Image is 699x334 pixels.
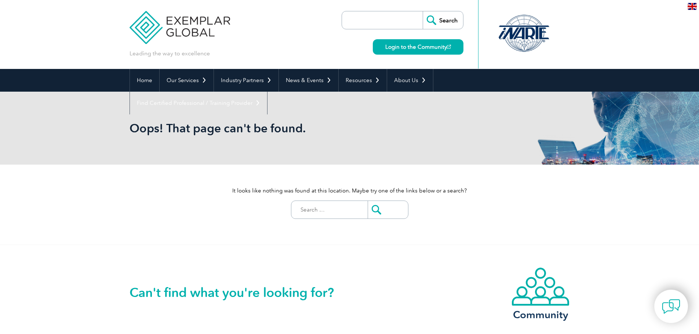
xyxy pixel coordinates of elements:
h1: Oops! That page can't be found. [130,121,411,135]
img: en [688,3,697,10]
img: contact-chat.png [662,297,680,316]
a: Industry Partners [214,69,278,92]
h3: Community [511,310,570,319]
h2: Can't find what you're looking for? [130,287,350,298]
input: Submit [368,201,408,219]
p: Leading the way to excellence [130,49,210,58]
a: Home [130,69,159,92]
input: Search [423,11,463,29]
a: About Us [387,69,433,92]
p: It looks like nothing was found at this location. Maybe try one of the links below or a search? [130,187,570,195]
a: Community [511,267,570,319]
a: News & Events [279,69,338,92]
img: icon-community.webp [511,267,570,307]
a: Our Services [160,69,214,92]
a: Login to the Community [373,39,463,55]
a: Find Certified Professional / Training Provider [130,92,267,114]
img: open_square.png [447,45,451,49]
a: Resources [339,69,387,92]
